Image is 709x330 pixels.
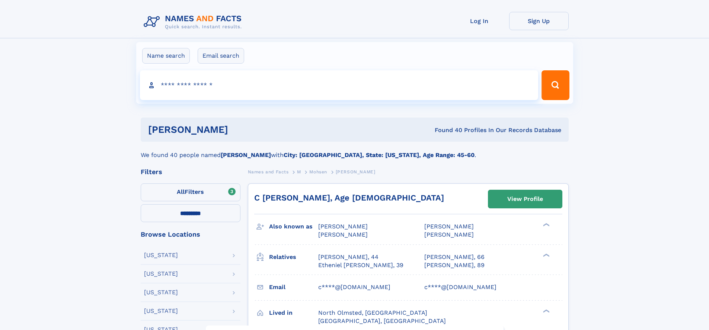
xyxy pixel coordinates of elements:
[144,289,178,295] div: [US_STATE]
[424,253,485,261] a: [PERSON_NAME], 66
[144,271,178,277] div: [US_STATE]
[318,309,427,316] span: North Olmsted, [GEOGRAPHIC_DATA]
[541,308,550,313] div: ❯
[424,231,474,238] span: [PERSON_NAME]
[141,169,240,175] div: Filters
[221,151,271,158] b: [PERSON_NAME]
[424,261,485,269] a: [PERSON_NAME], 89
[318,223,368,230] span: [PERSON_NAME]
[318,253,379,261] a: [PERSON_NAME], 44
[331,126,561,134] div: Found 40 Profiles In Our Records Database
[269,281,318,294] h3: Email
[424,223,474,230] span: [PERSON_NAME]
[541,222,550,227] div: ❯
[318,231,368,238] span: [PERSON_NAME]
[507,190,543,208] div: View Profile
[336,169,376,174] span: [PERSON_NAME]
[269,220,318,233] h3: Also known as
[141,142,569,160] div: We found 40 people named with .
[177,188,185,195] span: All
[309,167,327,176] a: Mohsen
[269,251,318,263] h3: Relatives
[297,169,301,174] span: M
[284,151,475,158] b: City: [GEOGRAPHIC_DATA], State: [US_STATE], Age Range: 45-60
[450,12,509,30] a: Log In
[509,12,569,30] a: Sign Up
[297,167,301,176] a: M
[318,261,403,269] a: Etheniel [PERSON_NAME], 39
[142,48,190,64] label: Name search
[144,308,178,314] div: [US_STATE]
[488,190,562,208] a: View Profile
[198,48,244,64] label: Email search
[141,183,240,201] label: Filters
[148,125,332,134] h1: [PERSON_NAME]
[269,307,318,319] h3: Lived in
[248,167,289,176] a: Names and Facts
[140,70,539,100] input: search input
[254,193,444,202] a: C [PERSON_NAME], Age [DEMOGRAPHIC_DATA]
[141,231,240,238] div: Browse Locations
[309,169,327,174] span: Mohsen
[318,317,446,324] span: [GEOGRAPHIC_DATA], [GEOGRAPHIC_DATA]
[141,12,248,32] img: Logo Names and Facts
[542,70,569,100] button: Search Button
[541,253,550,257] div: ❯
[144,252,178,258] div: [US_STATE]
